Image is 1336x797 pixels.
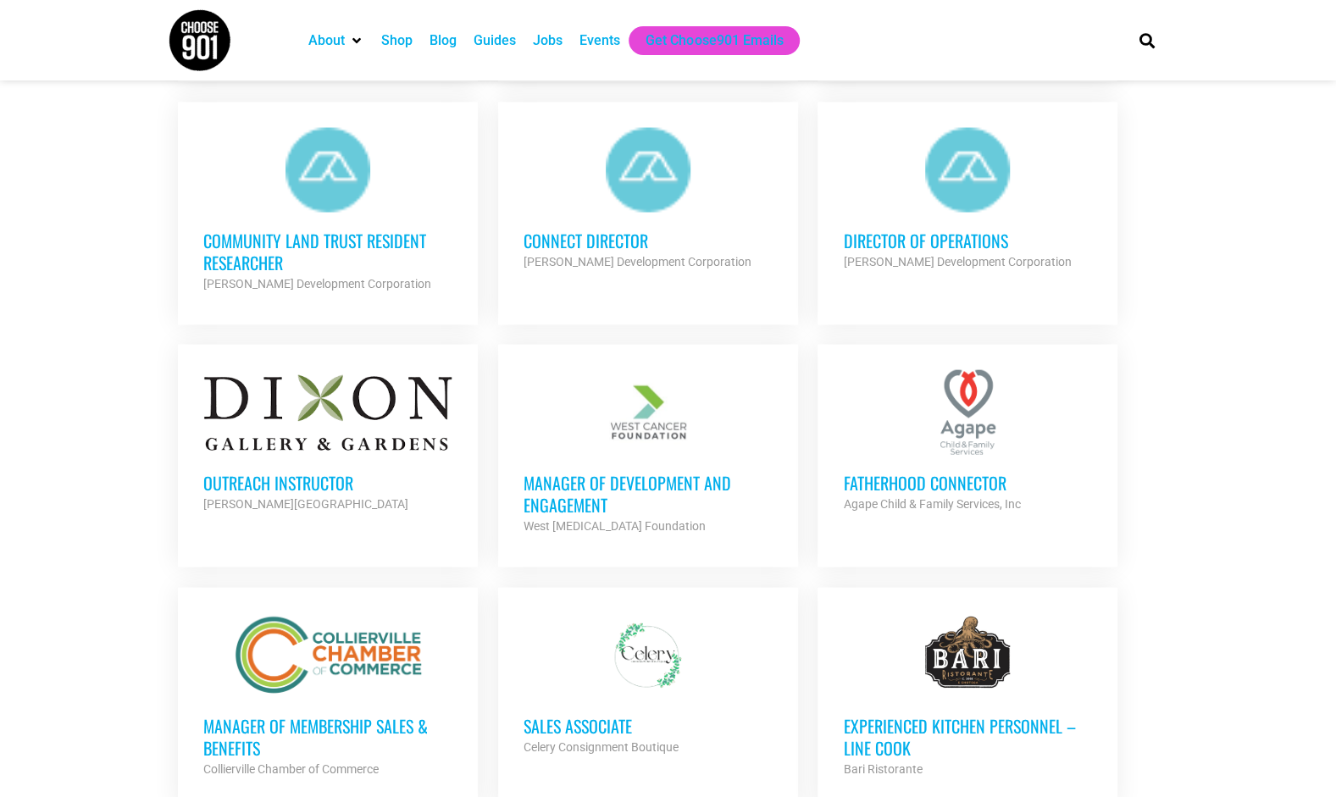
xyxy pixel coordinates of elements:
[524,472,773,516] h3: Manager of Development and Engagement
[178,102,478,319] a: Community Land Trust Resident Researcher [PERSON_NAME] Development Corporation
[818,345,1117,540] a: Fatherhood Connector Agape Child & Family Services, Inc
[498,102,798,297] a: Connect Director [PERSON_NAME] Development Corporation
[524,255,751,268] strong: [PERSON_NAME] Development Corporation
[524,740,679,754] strong: Celery Consignment Boutique
[533,30,563,51] a: Jobs
[498,345,798,562] a: Manager of Development and Engagement West [MEDICAL_DATA] Foundation
[843,230,1092,252] h3: Director of Operations
[178,345,478,540] a: Outreach Instructor [PERSON_NAME][GEOGRAPHIC_DATA]
[1133,26,1161,54] div: Search
[203,230,452,274] h3: Community Land Trust Resident Researcher
[524,230,773,252] h3: Connect Director
[381,30,413,51] a: Shop
[203,715,452,759] h3: Manager of Membership Sales & Benefits
[203,277,431,291] strong: [PERSON_NAME] Development Corporation
[646,30,783,51] a: Get Choose901 Emails
[203,762,379,776] strong: Collierville Chamber of Commerce
[430,30,457,51] a: Blog
[524,519,706,533] strong: West [MEDICAL_DATA] Foundation
[843,715,1092,759] h3: Experienced Kitchen Personnel – Line Cook
[498,588,798,783] a: Sales Associate Celery Consignment Boutique
[474,30,516,51] a: Guides
[818,102,1117,297] a: Director of Operations [PERSON_NAME] Development Corporation
[579,30,620,51] a: Events
[843,497,1020,511] strong: Agape Child & Family Services, Inc
[308,30,345,51] a: About
[843,255,1071,268] strong: [PERSON_NAME] Development Corporation
[300,26,373,55] div: About
[524,715,773,737] h3: Sales Associate
[843,762,922,776] strong: Bari Ristorante
[203,472,452,494] h3: Outreach Instructor
[203,497,408,511] strong: [PERSON_NAME][GEOGRAPHIC_DATA]
[300,26,1110,55] nav: Main nav
[843,472,1092,494] h3: Fatherhood Connector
